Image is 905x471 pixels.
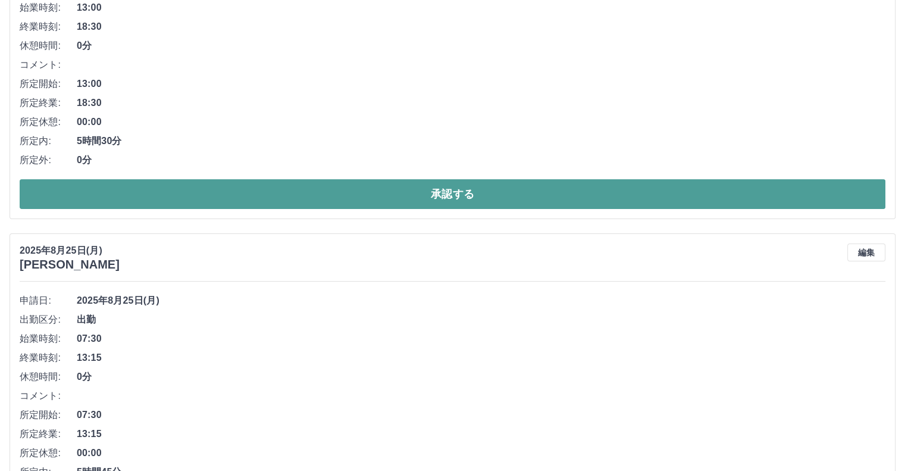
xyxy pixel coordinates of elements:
span: 07:30 [77,408,885,422]
span: 始業時刻: [20,332,77,346]
span: 出勤 [77,313,885,327]
span: 2025年8月25日(月) [77,294,885,308]
span: 18:30 [77,96,885,110]
p: 2025年8月25日(月) [20,244,120,258]
span: 5時間30分 [77,134,885,148]
span: 出勤区分: [20,313,77,327]
span: 18:30 [77,20,885,34]
span: コメント: [20,389,77,403]
span: 07:30 [77,332,885,346]
button: 承認する [20,179,885,209]
span: 00:00 [77,115,885,129]
span: 申請日: [20,294,77,308]
span: 所定終業: [20,427,77,441]
span: 所定内: [20,134,77,148]
span: 0分 [77,153,885,167]
button: 編集 [847,244,885,261]
span: 始業時刻: [20,1,77,15]
span: コメント: [20,58,77,72]
span: 0分 [77,370,885,384]
span: 所定終業: [20,96,77,110]
span: 13:15 [77,427,885,441]
span: 13:00 [77,77,885,91]
span: 所定外: [20,153,77,167]
span: 0分 [77,39,885,53]
span: 休憩時間: [20,370,77,384]
span: 所定休憩: [20,115,77,129]
span: 所定開始: [20,408,77,422]
span: 終業時刻: [20,20,77,34]
span: 所定休憩: [20,446,77,460]
span: 休憩時間: [20,39,77,53]
h3: [PERSON_NAME] [20,258,120,272]
span: 13:15 [77,351,885,365]
span: 00:00 [77,446,885,460]
span: 所定開始: [20,77,77,91]
span: 終業時刻: [20,351,77,365]
span: 13:00 [77,1,885,15]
